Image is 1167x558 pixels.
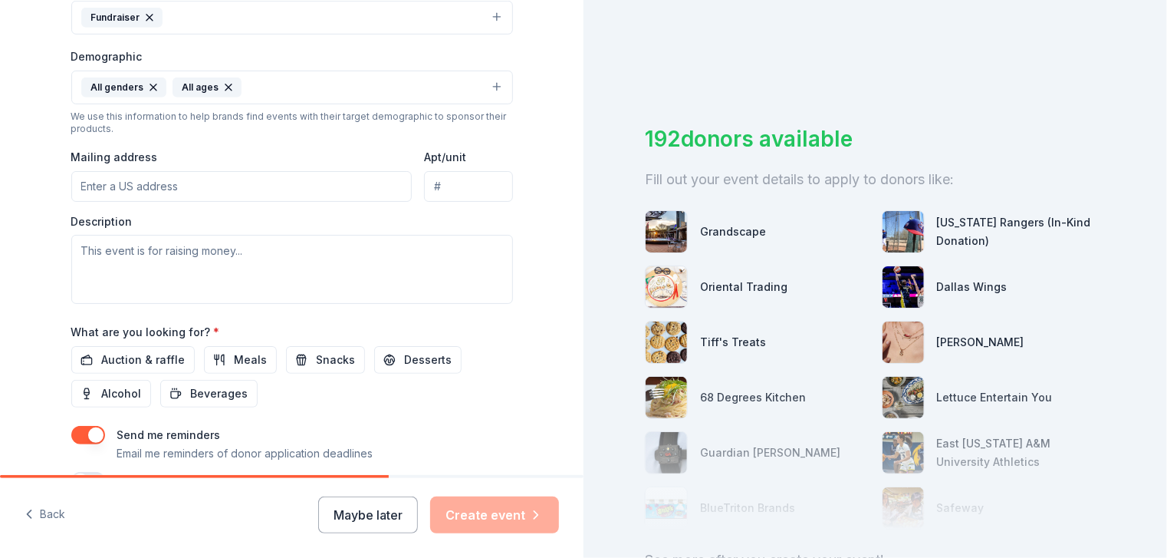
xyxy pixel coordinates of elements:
[102,351,186,369] span: Auction & raffle
[71,1,513,35] button: Fundraiser
[700,278,787,296] div: Oriental Trading
[646,322,687,363] img: photo for Tiff's Treats
[937,278,1008,296] div: Dallas Wings
[286,346,365,374] button: Snacks
[374,346,462,374] button: Desserts
[71,49,143,64] label: Demographic
[646,266,687,308] img: photo for Oriental Trading
[235,351,268,369] span: Meals
[317,351,356,369] span: Snacks
[646,211,687,253] img: photo for Grandscape
[71,380,151,408] button: Alcohol
[405,351,452,369] span: Desserts
[318,497,418,533] button: Maybe later
[160,380,258,408] button: Beverages
[937,213,1106,250] div: [US_STATE] Rangers (In-Kind Donation)
[883,322,924,363] img: photo for Kendra Scott
[191,385,248,403] span: Beverages
[937,333,1024,352] div: [PERSON_NAME]
[204,346,277,374] button: Meals
[700,333,766,352] div: Tiff's Treats
[71,150,158,165] label: Mailing address
[71,111,513,135] div: We use this information to help brands find events with their target demographic to sponsor their...
[117,474,202,487] label: Recurring event
[883,211,924,253] img: photo for Texas Rangers (In-Kind Donation)
[71,71,513,104] button: All gendersAll ages
[25,499,65,531] button: Back
[81,78,166,97] div: All genders
[71,171,413,202] input: Enter a US address
[71,346,195,374] button: Auction & raffle
[700,223,766,241] div: Grandscape
[424,171,512,202] input: #
[117,428,221,441] label: Send me reminders
[645,123,1106,155] div: 192 donors available
[71,325,220,340] label: What are you looking for?
[883,266,924,308] img: photo for Dallas Wings
[424,150,466,165] label: Apt/unit
[81,8,163,28] div: Fundraiser
[645,167,1106,192] div: Fill out your event details to apply to donors like:
[71,214,133,229] label: Description
[173,78,242,97] div: All ages
[117,444,373,463] p: Email me reminders of donor application deadlines
[102,385,142,403] span: Alcohol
